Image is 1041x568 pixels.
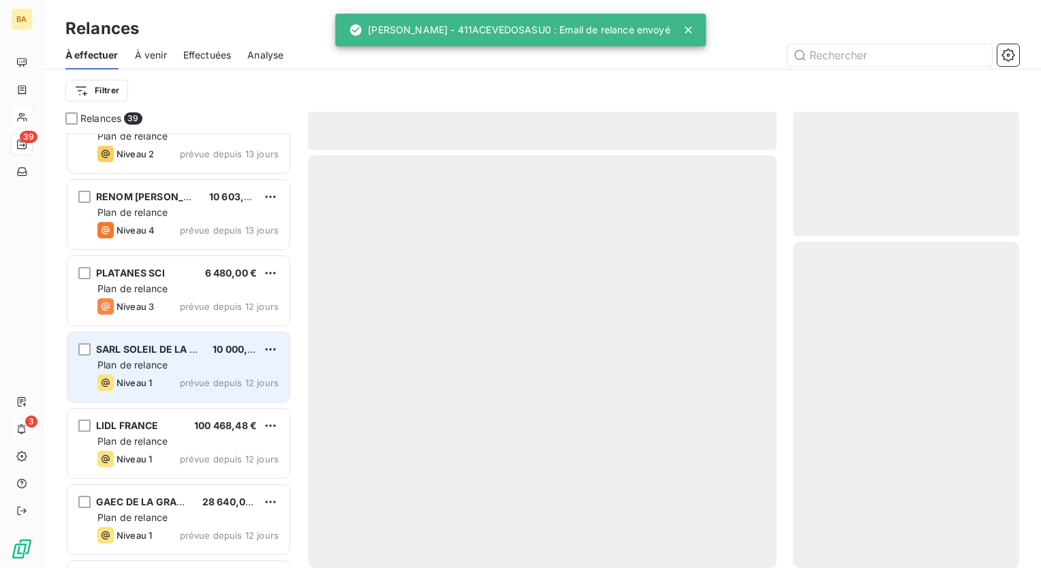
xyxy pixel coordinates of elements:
img: Logo LeanPay [11,538,33,560]
span: Niveau 1 [116,377,152,388]
span: À effectuer [65,48,119,62]
span: prévue depuis 12 jours [180,301,279,312]
input: Rechercher [788,44,992,66]
span: 39 [124,112,142,125]
span: prévue depuis 12 jours [180,454,279,464]
span: Relances [80,112,121,125]
span: Effectuées [183,48,232,62]
span: Plan de relance [97,283,168,294]
span: Niveau 2 [116,148,154,159]
div: BA [11,8,33,30]
span: 28 640,00 € [202,496,261,507]
span: PLATANES SCI [96,267,165,279]
span: SARL SOLEIL DE LA GRANGE [96,343,232,355]
div: grid [65,133,292,568]
span: prévue depuis 13 jours [180,225,279,236]
span: prévue depuis 12 jours [180,530,279,541]
span: Niveau 4 [116,225,155,236]
span: Niveau 1 [116,530,152,541]
h3: Relances [65,16,139,41]
span: Plan de relance [97,130,168,142]
span: GAEC DE LA GRANGE [96,496,198,507]
iframe: Intercom live chat [995,522,1027,554]
span: RENOM [PERSON_NAME] [96,191,217,202]
span: Plan de relance [97,206,168,218]
span: prévue depuis 12 jours [180,377,279,388]
span: Niveau 3 [116,301,154,312]
span: Plan de relance [97,435,168,447]
span: LIDL FRANCE [96,420,159,431]
span: À venir [135,48,167,62]
span: Analyse [247,48,283,62]
span: 3 [25,415,37,428]
span: 39 [20,131,37,143]
span: 10 603,20 € [209,191,266,202]
div: [PERSON_NAME] - 411ACEVEDOSASU0 : Email de relance envoyé [349,18,670,42]
span: prévue depuis 13 jours [180,148,279,159]
span: Plan de relance [97,359,168,370]
span: Niveau 1 [116,454,152,464]
span: Plan de relance [97,511,168,523]
span: 6 480,00 € [205,267,258,279]
span: 100 468,48 € [194,420,257,431]
button: Filtrer [65,80,128,101]
span: 10 000,00 € [213,343,269,355]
